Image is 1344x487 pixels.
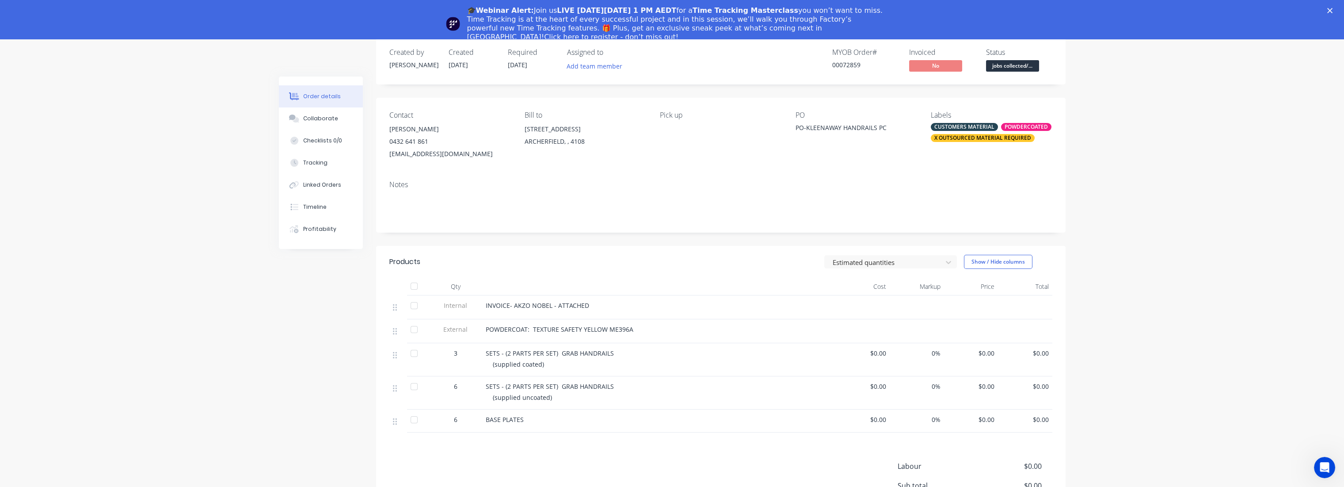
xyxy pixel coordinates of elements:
[976,461,1041,472] span: $0.00
[948,382,995,391] span: $0.00
[525,123,646,151] div: [STREET_ADDRESS]ARCHERFIELD, , 4108
[389,180,1052,189] div: Notes
[1314,457,1335,478] iframe: Intercom live chat
[303,159,327,167] div: Tracking
[433,301,479,310] span: Internal
[433,325,479,334] span: External
[303,115,338,123] div: Collaborate
[454,382,457,391] span: 6
[986,48,1052,57] div: Status
[279,218,363,240] button: Profitability
[893,349,940,358] span: 0%
[279,85,363,107] button: Order details
[508,61,527,69] span: [DATE]
[279,174,363,196] button: Linked Orders
[389,123,510,160] div: [PERSON_NAME]0432 641 861[EMAIL_ADDRESS][DOMAIN_NAME]
[562,60,627,72] button: Add team member
[544,33,678,41] a: Click here to register - don’t miss out!
[986,60,1039,71] span: jobs collected/...
[796,123,906,135] div: PO-KLEENAWAY HANDRAILS PC
[931,111,1052,119] div: Labels
[389,135,510,148] div: 0432 641 861
[389,60,438,69] div: [PERSON_NAME]
[909,48,975,57] div: Invoiced
[948,415,995,424] span: $0.00
[486,415,524,424] span: BASE PLATES
[525,135,646,148] div: ARCHERFIELD, , 4108
[948,349,995,358] span: $0.00
[832,48,899,57] div: MYOB Order #
[303,137,342,145] div: Checklists 0/0
[486,325,633,334] span: POWDERCOAT: TEXTURE SAFETY YELLOW ME396A
[525,123,646,135] div: [STREET_ADDRESS]
[389,257,420,267] div: Products
[389,48,438,57] div: Created by
[567,48,655,57] div: Assigned to
[836,278,890,295] div: Cost
[998,278,1052,295] div: Total
[567,60,627,72] button: Add team member
[832,60,899,69] div: 00072859
[890,278,944,295] div: Markup
[898,461,976,472] span: Labour
[944,278,998,295] div: Price
[839,382,887,391] span: $0.00
[303,92,341,100] div: Order details
[467,6,884,42] div: Join us for a you won’t want to miss. Time Tracking is at the heart of every successful project a...
[389,148,510,160] div: [EMAIL_ADDRESS][DOMAIN_NAME]
[454,349,457,358] span: 3
[279,130,363,152] button: Checklists 0/0
[839,349,887,358] span: $0.00
[1327,8,1336,13] div: Close
[449,61,468,69] span: [DATE]
[660,111,781,119] div: Pick up
[893,415,940,424] span: 0%
[1001,123,1051,131] div: POWDERCOATED
[389,123,510,135] div: [PERSON_NAME]
[986,60,1039,73] button: jobs collected/...
[931,123,998,131] div: CUSTOMERS MATERIAL
[557,6,676,15] b: LIVE [DATE][DATE] 1 PM AEDT
[839,415,887,424] span: $0.00
[1001,415,1049,424] span: $0.00
[389,111,510,119] div: Contact
[279,196,363,218] button: Timeline
[303,181,341,189] div: Linked Orders
[796,111,917,119] div: PO
[303,203,327,211] div: Timeline
[486,382,614,391] span: SETS - (2 PARTS PER SET) GRAB HANDRAILS
[525,111,646,119] div: Bill to
[1001,382,1049,391] span: $0.00
[964,255,1032,269] button: Show / Hide columns
[1001,349,1049,358] span: $0.00
[279,152,363,174] button: Tracking
[893,382,940,391] span: 0%
[486,349,614,357] span: SETS - (2 PARTS PER SET) GRAB HANDRAILS
[467,6,534,15] b: 🎓Webinar Alert:
[279,107,363,130] button: Collaborate
[931,134,1035,142] div: X OUTSOURCED MATERIAL REQUIRED
[693,6,798,15] b: Time Tracking Masterclass
[446,17,460,31] img: Profile image for Team
[493,360,544,368] span: (supplied coated)
[303,225,336,233] div: Profitability
[449,48,497,57] div: Created
[909,60,962,71] span: No
[508,48,556,57] div: Required
[454,415,457,424] span: 6
[429,278,482,295] div: Qty
[493,393,552,402] span: (supplied uncoated)
[486,301,589,310] span: INVOICE- AKZO NOBEL - ATTACHED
